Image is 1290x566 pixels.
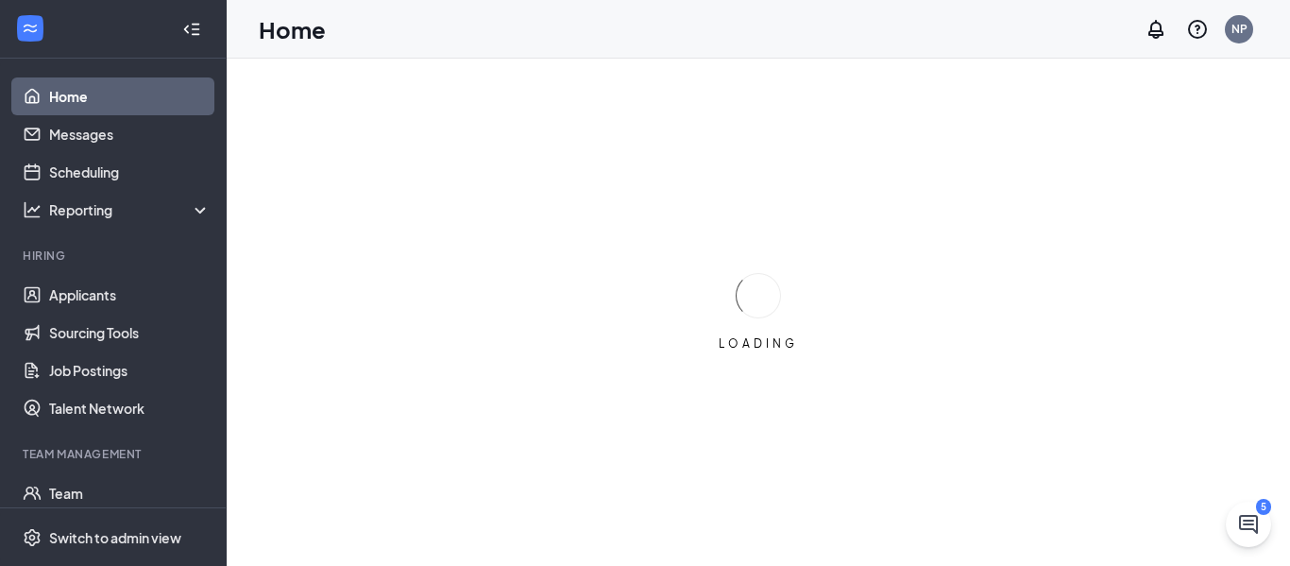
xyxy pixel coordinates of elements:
h1: Home [259,13,326,45]
a: Team [49,474,211,512]
button: ChatActive [1226,502,1271,547]
div: LOADING [711,335,806,352]
svg: Analysis [23,200,42,219]
div: 5 [1256,499,1271,515]
svg: Collapse [182,20,201,39]
div: NP [1231,21,1248,37]
a: Job Postings [49,352,211,389]
svg: QuestionInfo [1186,18,1209,41]
svg: Settings [23,528,42,547]
a: Home [49,77,211,115]
a: Messages [49,115,211,153]
svg: ChatActive [1237,513,1260,536]
svg: Notifications [1145,18,1167,41]
a: Applicants [49,276,211,314]
svg: WorkstreamLogo [21,19,40,38]
div: Reporting [49,200,212,219]
div: Switch to admin view [49,528,181,547]
div: Team Management [23,446,207,462]
a: Talent Network [49,389,211,427]
a: Scheduling [49,153,211,191]
div: Hiring [23,248,207,264]
a: Sourcing Tools [49,314,211,352]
